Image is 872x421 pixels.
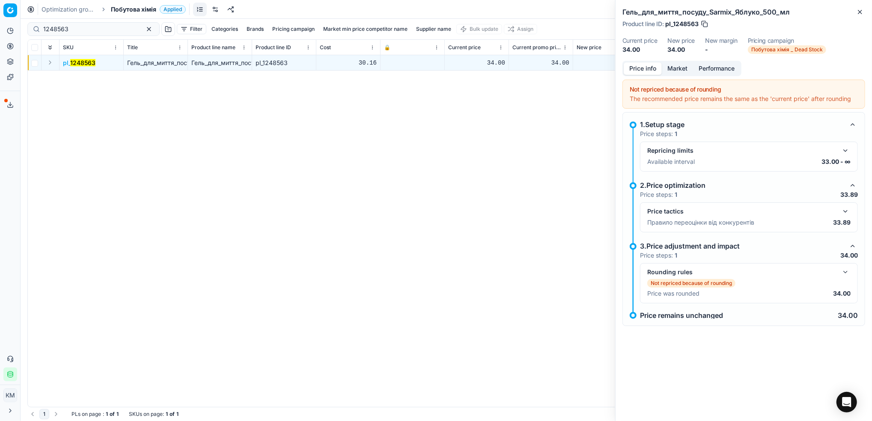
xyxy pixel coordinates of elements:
strong: 1 [675,252,677,259]
p: Price steps: [640,130,677,138]
dt: New margin [705,38,738,44]
mark: 1248563 [70,59,95,66]
a: Optimization groups [42,5,96,14]
span: КM [4,389,17,402]
span: Product line ID [256,44,291,51]
p: 33.89 [833,218,851,227]
strong: 1 [106,411,108,418]
span: Applied [160,5,186,14]
span: Побутова хіміяApplied [111,5,186,14]
button: Expand all [45,42,55,53]
p: Price steps: [640,251,677,260]
div: 3.Price adjustment and impact [640,241,844,251]
dt: Current price [622,38,657,44]
nav: breadcrumb [42,5,186,14]
div: 1.Setup stage [640,119,844,130]
strong: of [110,411,115,418]
strong: 1 [675,191,677,198]
div: 30.16 [320,59,377,67]
button: pl_1248563 [63,59,95,67]
button: КM [3,388,17,402]
span: Побутова хімія _ Dead Stock [748,45,826,54]
span: SKUs on page : [129,411,164,418]
span: SKU [63,44,74,51]
button: Expand [45,57,55,68]
span: Гель_для_миття_посуду_Sarmix_Яблуко_500_мл [127,59,266,66]
div: 34.00 [448,59,505,67]
input: Search by SKU or title [43,25,137,33]
span: PLs on page [71,411,101,418]
button: Brands [243,24,267,34]
p: 34.00 [840,251,858,260]
button: Assign [504,24,537,34]
span: Product line ID : [622,21,664,27]
strong: 1 [116,411,119,418]
dt: New price [667,38,695,44]
button: Pricing campaign [269,24,318,34]
div: Open Intercom Messenger [836,392,857,412]
strong: of [170,411,175,418]
div: Price tactics [647,207,837,216]
span: Product line name [191,44,235,51]
span: Current promo price [512,44,561,51]
dd: 34.00 [622,45,657,54]
h2: Гель_для_миття_посуду_Sarmix_Яблуко_500_мл [622,7,865,17]
div: Repricing limits [647,146,837,155]
div: : [71,411,119,418]
button: Go to next page [51,409,61,419]
dt: Pricing campaign [748,38,826,44]
p: 33.00 - ∞ [821,157,851,166]
p: Not repriced because of rounding [651,280,732,287]
button: Performance [693,62,740,75]
button: Market [662,62,693,75]
p: Правило переоцінки від конкурентів [647,218,754,227]
dd: 34.00 [667,45,695,54]
span: 🔒 [384,44,390,51]
button: Market min price competitor name [320,24,411,34]
button: Supplier name [413,24,455,34]
button: Filter [177,24,206,34]
button: Price info [624,62,662,75]
nav: pagination [27,409,61,419]
p: Price steps: [640,190,677,199]
p: Price remains unchanged [640,312,723,319]
p: Price was rounded [647,289,699,298]
span: Cost [320,44,331,51]
button: Go to previous page [27,409,38,419]
div: 2.Price optimization [640,180,844,190]
p: 34.00 [838,312,858,319]
div: 34.00 [512,59,569,67]
dd: - [705,45,738,54]
span: pl_1248563 [665,20,699,28]
strong: 1 [176,411,179,418]
span: pl_ [63,59,95,67]
p: Available interval [647,157,695,166]
button: Categories [208,24,241,34]
div: Rounding rules [647,268,837,276]
p: 33.89 [840,190,858,199]
div: Not repriced because of rounding [630,85,858,94]
button: 1 [39,409,49,419]
div: Гель_для_миття_посуду_Sarmix_Яблуко_500_мл [191,59,248,67]
span: New price [577,44,601,51]
button: Bulk update [456,24,502,34]
span: Title [127,44,138,51]
span: Current price [448,44,481,51]
div: The recommended price remains the same as the 'current price' after rounding [630,95,858,103]
span: Побутова хімія [111,5,156,14]
div: 34.00 [577,59,634,67]
div: pl_1248563 [256,59,312,67]
p: 34.00 [833,289,851,298]
strong: 1 [166,411,168,418]
strong: 1 [675,130,677,137]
